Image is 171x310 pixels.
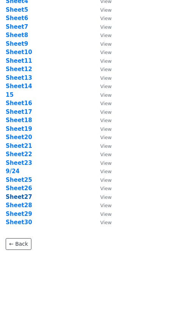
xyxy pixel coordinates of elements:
[93,83,112,90] a: View
[6,177,32,183] a: Sheet25
[6,134,32,141] a: Sheet20
[100,160,112,166] small: View
[93,57,112,64] a: View
[93,74,112,81] a: View
[6,6,28,13] a: Sheet5
[6,40,28,47] a: Sheet9
[93,194,112,200] a: View
[93,151,112,158] a: View
[6,83,32,90] strong: Sheet14
[100,220,112,225] small: View
[6,168,20,175] a: 9/24
[93,177,112,183] a: View
[6,74,32,81] a: Sheet13
[100,15,112,21] small: View
[100,7,112,13] small: View
[133,274,171,310] iframe: Chat Widget
[6,49,32,56] a: Sheet10
[6,219,32,226] a: Sheet30
[6,160,32,166] a: Sheet23
[6,100,32,107] a: Sheet16
[100,177,112,183] small: View
[6,108,32,115] a: Sheet17
[100,84,112,89] small: View
[6,91,14,98] a: 15
[100,75,112,81] small: View
[6,126,32,132] a: Sheet19
[100,135,112,140] small: View
[93,185,112,192] a: View
[6,66,32,73] a: Sheet12
[100,194,112,200] small: View
[93,108,112,115] a: View
[6,15,28,22] a: Sheet6
[93,66,112,73] a: View
[93,23,112,30] a: View
[100,50,112,55] small: View
[93,219,112,226] a: View
[100,92,112,98] small: View
[6,117,32,124] a: Sheet18
[93,32,112,39] a: View
[93,6,112,13] a: View
[93,168,112,175] a: View
[6,211,32,217] a: Sheet29
[6,23,28,30] a: Sheet7
[100,118,112,123] small: View
[6,202,32,209] a: Sheet28
[93,40,112,47] a: View
[93,126,112,132] a: View
[100,33,112,38] small: View
[100,67,112,72] small: View
[100,211,112,217] small: View
[93,160,112,166] a: View
[93,91,112,98] a: View
[93,15,112,22] a: View
[100,24,112,30] small: View
[100,203,112,208] small: View
[93,49,112,56] a: View
[93,211,112,217] a: View
[6,57,32,64] a: Sheet11
[100,126,112,132] small: View
[100,101,112,106] small: View
[93,143,112,149] a: View
[6,151,32,158] strong: Sheet22
[93,134,112,141] a: View
[6,32,28,39] a: Sheet8
[100,169,112,174] small: View
[6,194,32,200] a: Sheet27
[100,186,112,191] small: View
[93,202,112,209] a: View
[100,109,112,115] small: View
[93,117,112,124] a: View
[6,185,32,192] a: Sheet26
[100,152,112,157] small: View
[6,143,32,149] a: Sheet21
